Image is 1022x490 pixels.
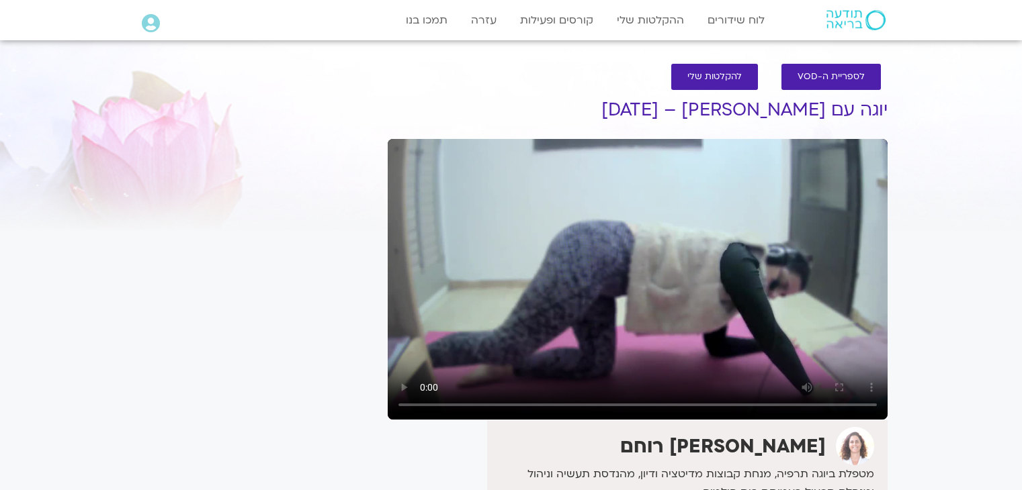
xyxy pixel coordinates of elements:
[610,7,691,33] a: ההקלטות שלי
[388,100,888,120] h1: יוגה עם [PERSON_NAME] – [DATE]
[687,72,742,82] span: להקלטות שלי
[836,427,874,465] img: אורנה סמלסון רוחם
[781,64,881,90] a: לספריית ה-VOD
[671,64,758,90] a: להקלטות שלי
[701,7,771,33] a: לוח שידורים
[464,7,503,33] a: עזרה
[513,7,600,33] a: קורסים ופעילות
[399,7,454,33] a: תמכו בנו
[798,72,865,82] span: לספריית ה-VOD
[826,10,886,30] img: תודעה בריאה
[620,434,826,459] strong: [PERSON_NAME] רוחם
